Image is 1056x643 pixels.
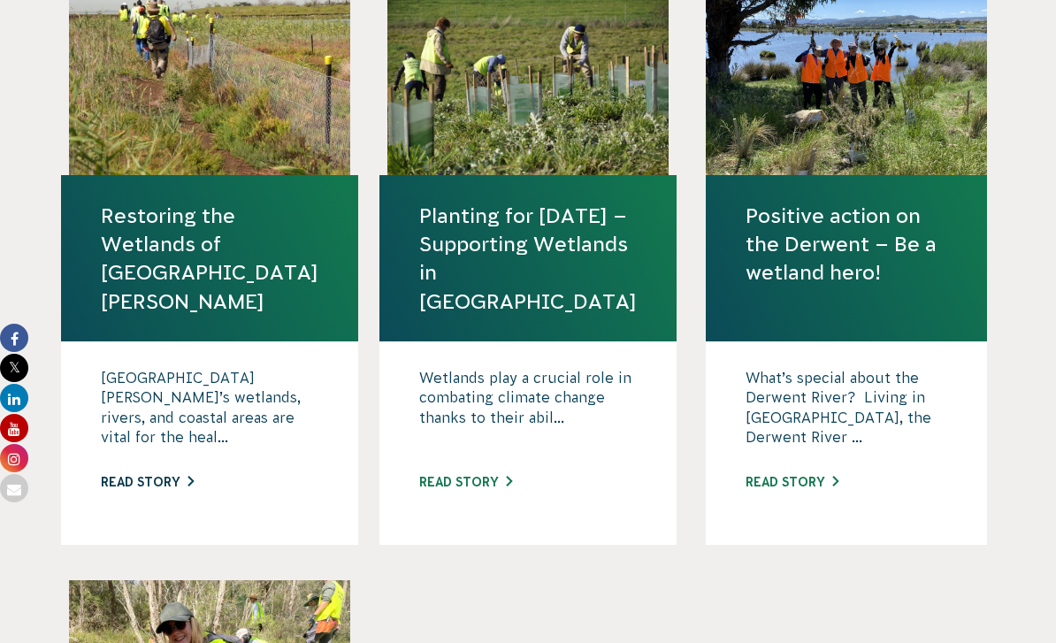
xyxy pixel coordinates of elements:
p: What’s special about the Derwent River? Living in [GEOGRAPHIC_DATA], the Derwent River ... [746,368,947,456]
a: Restoring the Wetlands of [GEOGRAPHIC_DATA][PERSON_NAME] [101,202,318,316]
a: Read story [101,475,194,489]
p: Wetlands play a crucial role in combating climate change thanks to their abil... [419,368,637,456]
a: Read story [746,475,838,489]
a: Planting for [DATE] – Supporting Wetlands in [GEOGRAPHIC_DATA] [419,202,637,316]
a: Positive action on the Derwent – Be a wetland hero! [746,202,947,287]
p: [GEOGRAPHIC_DATA][PERSON_NAME]’s wetlands, rivers, and coastal areas are vital for the heal... [101,368,318,456]
a: Read story [419,475,512,489]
